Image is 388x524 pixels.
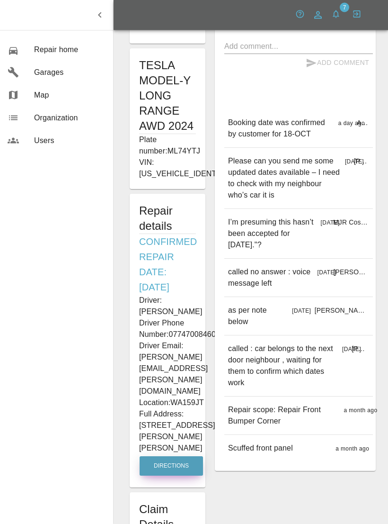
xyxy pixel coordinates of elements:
p: Axioma [357,118,369,128]
p: Scuffed front panel [228,443,293,454]
span: Users [34,135,106,146]
span: a month ago [335,446,369,452]
span: Map [34,90,106,101]
span: Repair home [34,44,106,55]
p: Location: WA159JT [139,398,196,409]
p: Booking date was confirmed by customer for 18-OCT [228,117,335,140]
h1: TESLA MODEL-Y LONG RANGE AWD 2024 [139,58,196,134]
p: VIN: [US_VEHICLE_IDENTIFICATION_NUMBER] [139,157,196,180]
p: Please can you send me some updated dates available – I need to check with my neighbour who’s car... [228,156,341,201]
span: Organization [34,112,106,124]
span: [DATE] [321,220,340,226]
p: Driver: [PERSON_NAME] [139,295,196,318]
p: called : car belongs to the next door neighbour , waiting for them to confirm which dates work [228,343,338,389]
span: [DATE] [292,308,311,315]
p: called no answer : voice message left [228,267,313,289]
span: 7 [340,3,349,12]
p: Driver Email: [PERSON_NAME][EMAIL_ADDRESS][PERSON_NAME][DOMAIN_NAME] [139,341,196,398]
p: Plate number: ML74YTJ [139,135,196,157]
span: a month ago [344,407,377,414]
p: I’m presuming this hasn’t been accepted for [DATE]."? [228,217,317,251]
span: Garages [34,67,106,78]
p: [PERSON_NAME] [315,306,369,316]
span: [DATE] [317,270,336,276]
h6: Confirmed Repair Date: [DATE] [139,235,196,295]
p: Repair scope: Repair Front Bumper Corner [228,405,340,427]
span: [DATE] [342,346,361,353]
p: [PERSON_NAME] [333,268,369,277]
p: Driver Phone Number: 07747008460 [139,318,196,341]
h5: Repair details [139,204,196,234]
button: Directions [140,457,203,476]
span: [DATE] [345,159,364,165]
p: MJR Cosmetic Car Repair [333,218,369,227]
p: as per note below [228,305,288,328]
p: [PERSON_NAME] [352,344,370,354]
p: Full Address: [STREET_ADDRESS][PERSON_NAME][PERSON_NAME] [139,409,196,454]
p: [PERSON_NAME] [354,157,369,166]
span: a day ago [338,120,365,127]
